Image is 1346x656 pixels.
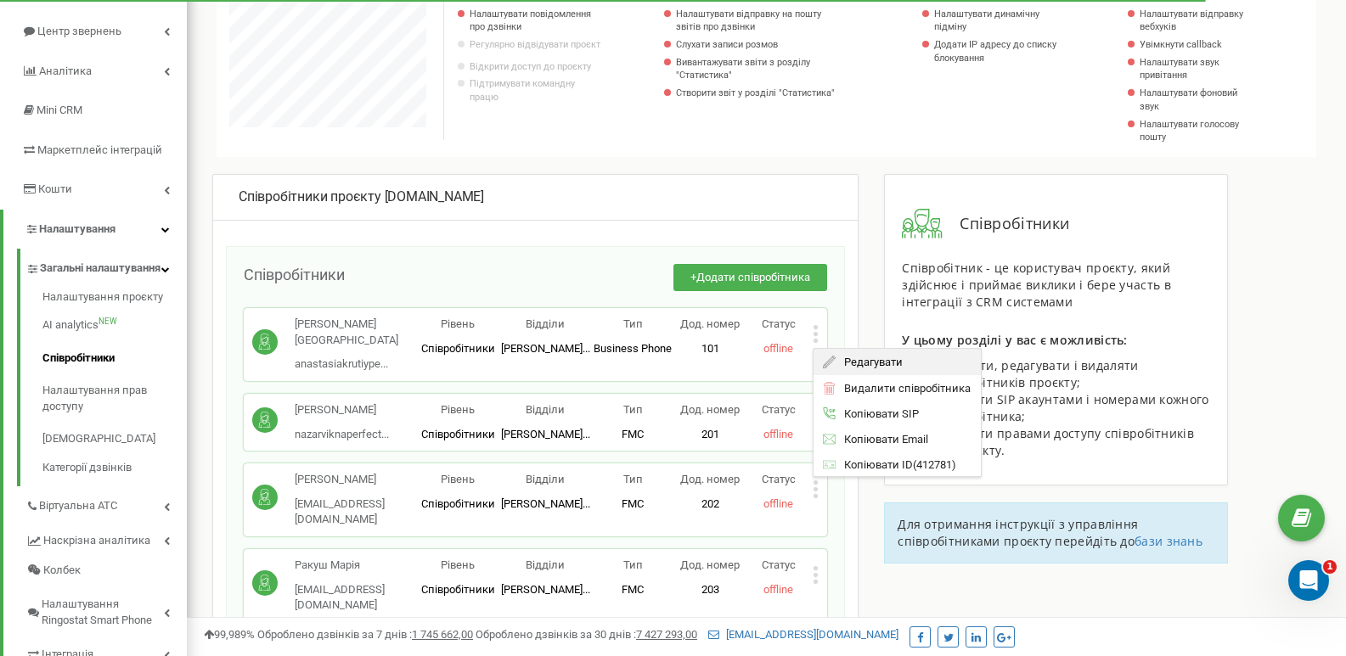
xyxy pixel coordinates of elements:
span: Співробітники [421,342,495,355]
span: Налаштування [39,222,115,235]
u: 7 427 293,00 [636,628,697,641]
p: [PERSON_NAME] [295,402,389,418]
p: 101 [676,341,745,357]
span: Редагувати [836,356,904,367]
a: Налаштувати звук привітання [1140,56,1248,82]
span: Співробітники [421,583,495,596]
span: Співробітники [421,428,495,440]
a: [DEMOGRAPHIC_DATA] [42,423,187,456]
a: Налаштувати відправку вебхуків [1140,8,1248,34]
span: Відділи [526,317,565,330]
span: Відділи [526,403,565,416]
span: Статус [762,403,796,416]
div: [DOMAIN_NAME] [239,188,832,207]
p: Підтримувати командну працю [470,77,601,104]
span: Дод. номер [680,403,740,416]
a: Налаштування проєкту [42,289,187,310]
span: Аналiтика [39,64,92,77]
span: [PERSON_NAME]... [501,428,590,440]
a: бази знань [1135,533,1202,549]
span: Business Phone [594,342,672,355]
span: Дод. номер [680,473,740,485]
span: Тип [623,403,643,416]
a: Налаштувати динамічну підміну [934,8,1066,34]
span: Рівень [441,403,475,416]
span: Статус [762,558,796,571]
span: Додавати, редагувати і видаляти співробітників проєкту; [936,357,1138,390]
span: [PERSON_NAME]... [501,342,590,355]
span: Наскрізна аналітика [43,533,150,549]
a: Налаштування [3,210,187,250]
span: Статус [762,473,796,485]
span: Дод. номер [680,558,740,571]
span: Дод. номер [680,317,740,330]
a: Налаштувати повідомлення про дзвінки [470,8,601,34]
span: offline [763,583,793,596]
p: [EMAIL_ADDRESS][DOMAIN_NAME] [295,582,415,614]
div: ( 412781 ) [814,452,981,477]
span: У цьому розділі у вас є можливість: [902,332,1128,348]
a: Налаштувати фоновий звук [1140,87,1248,113]
span: Керувати правами доступу співробітників до проєкту. [936,425,1194,458]
a: Створити звіт у розділі "Статистика" [676,87,843,100]
span: Оброблено дзвінків за 7 днів : [257,628,473,641]
a: Віртуальна АТС [25,486,187,521]
span: FMC [622,583,644,596]
span: Видалити співробітника [836,382,971,393]
span: FMC [622,428,644,440]
u: 1 745 662,00 [412,628,473,641]
span: Копіювати ID [836,458,914,469]
span: Тип [623,558,643,571]
button: +Додати співробітника [673,264,827,292]
span: 99,989% [204,628,255,641]
span: Співробітники [244,266,345,283]
span: Копіювати Email [836,434,929,445]
iframe: Intercom live chat [1288,560,1329,601]
span: Оброблено дзвінків за 30 днів : [476,628,697,641]
a: Налаштування Ringostat Smart Phone [25,585,187,635]
p: Ракуш Марія [295,558,415,574]
a: Налаштування прав доступу [42,374,187,423]
p: [PERSON_NAME] [295,472,415,488]
a: AI analyticsNEW [42,309,187,342]
span: Колбек [43,563,81,579]
span: Тип [623,473,643,485]
a: Наскрізна аналітика [25,521,187,556]
a: Категорії дзвінків [42,456,187,476]
span: Рівень [441,317,475,330]
a: Налаштувати голосову пошту [1140,118,1248,144]
p: [PERSON_NAME] [GEOGRAPHIC_DATA] [295,317,415,348]
p: Регулярно відвідувати проєкт [470,38,601,52]
span: Налаштування Ringostat Smart Phone [42,597,164,628]
span: Додати співробітника [696,271,810,283]
span: offline [763,342,793,355]
span: Співробітники проєкту [239,188,381,205]
p: [EMAIL_ADDRESS][DOMAIN_NAME] [295,496,415,528]
a: Загальні налаштування [25,249,187,283]
span: Копіювати SIP [836,408,920,419]
span: offline [763,497,793,510]
span: FMC [622,497,644,510]
a: Додати IP адресу до списку блокування [934,38,1066,64]
span: Відділи [526,473,565,485]
span: Статус [762,317,796,330]
span: Центр звернень [37,25,121,37]
p: 201 [676,427,745,443]
span: Рівень [441,473,475,485]
span: nazarviknaperfect... [295,428,389,440]
span: Mini CRM [37,104,82,116]
span: [PERSON_NAME]... [501,497,590,510]
span: Загальні налаштування [40,261,161,277]
span: 1 [1323,560,1337,574]
span: Рівень [441,558,475,571]
span: Маркетплейс інтеграцій [37,143,162,156]
span: Віртуальна АТС [39,498,117,514]
a: Співробітники [42,342,187,375]
span: Відділи [526,558,565,571]
a: Колбек [25,556,187,586]
a: Слухати записи розмов [676,38,843,52]
span: Кошти [38,182,72,195]
span: Співробітник - це користувач проєкту, який здійснює і приймає виклики і бере участь в інтеграції ... [902,260,1171,310]
a: Налаштувати відправку на пошту звітів про дзвінки [676,8,843,34]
